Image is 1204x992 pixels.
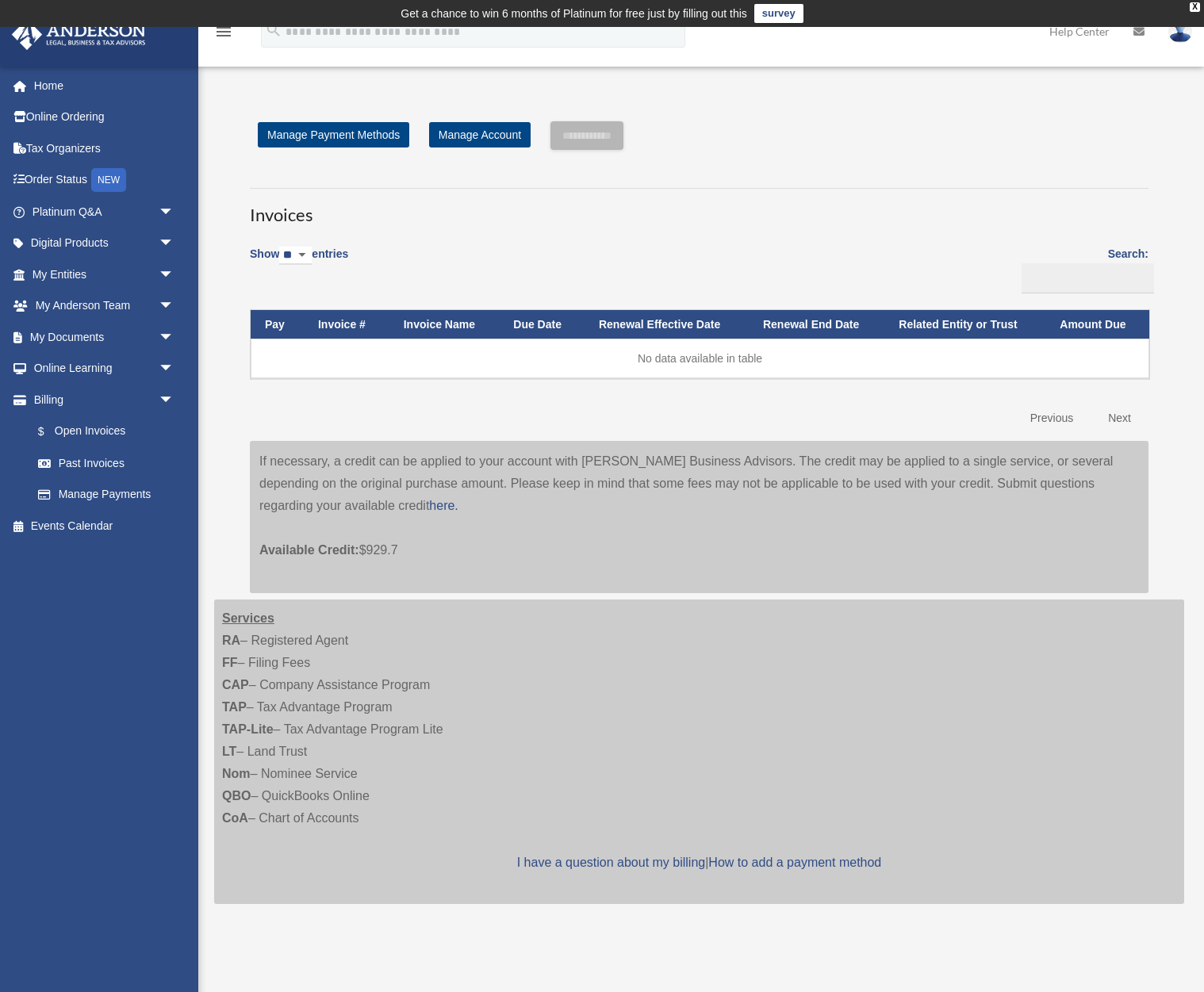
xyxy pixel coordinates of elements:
span: arrow_drop_down [159,196,190,228]
img: User Pic [1168,20,1192,43]
strong: TAP [222,700,247,714]
p: | [222,852,1176,874]
img: Anderson Advisors Platinum Portal [7,19,151,50]
a: Manage Account [429,122,531,147]
th: Amount Due: activate to sort column ascending [1045,310,1149,339]
a: Platinum Q&Aarrow_drop_down [11,196,198,228]
p: $929.7 [259,517,1139,561]
strong: CoA [222,811,248,825]
span: arrow_drop_down [159,290,190,323]
i: menu [214,22,233,41]
div: NEW [91,168,126,192]
label: Search: [1016,244,1148,293]
a: survey [754,4,803,23]
a: Billingarrow_drop_down [11,384,190,416]
span: arrow_drop_down [159,384,190,416]
a: I have a question about my billing [517,856,705,869]
th: Invoice #: activate to sort column ascending [304,310,389,339]
div: Get a chance to win 6 months of Platinum for free just by filling out this [401,4,747,23]
i: search [265,21,282,39]
th: Due Date: activate to sort column ascending [499,310,585,339]
a: Home [11,70,198,101]
a: Order StatusNEW [11,164,198,197]
a: Digital Productsarrow_drop_down [11,228,198,259]
strong: Nom [222,767,251,780]
td: No data available in table [251,339,1149,378]
a: $Open Invoices [22,416,182,448]
span: arrow_drop_down [159,353,190,385]
a: My Anderson Teamarrow_drop_down [11,290,198,322]
a: Tax Organizers [11,132,198,164]
a: My Entitiesarrow_drop_down [11,259,198,290]
input: Search: [1022,263,1154,293]
span: arrow_drop_down [159,259,190,291]
a: Previous [1018,402,1085,435]
strong: LT [222,745,236,758]
span: arrow_drop_down [159,321,190,354]
a: here. [429,499,458,512]
span: Available Credit: [259,543,359,557]
th: Related Entity or Trust: activate to sort column ascending [884,310,1045,339]
strong: QBO [222,789,251,802]
h3: Invoices [250,188,1148,228]
strong: CAP [222,678,249,691]
a: Past Invoices [22,447,190,479]
div: – Registered Agent – Filing Fees – Company Assistance Program – Tax Advantage Program – Tax Advan... [214,599,1184,904]
a: My Documentsarrow_drop_down [11,321,198,353]
span: arrow_drop_down [159,228,190,260]
div: If necessary, a credit can be applied to your account with [PERSON_NAME] Business Advisors. The c... [250,441,1148,593]
strong: Services [222,611,274,625]
th: Renewal End Date: activate to sort column ascending [749,310,884,339]
a: Next [1096,402,1143,435]
span: $ [47,422,55,442]
a: Online Ordering [11,101,198,133]
a: menu [214,28,233,41]
a: How to add a payment method [708,856,881,869]
th: Renewal Effective Date: activate to sort column ascending [585,310,749,339]
a: Events Calendar [11,510,198,542]
select: Showentries [279,247,312,265]
a: Manage Payments [22,479,190,511]
div: close [1190,2,1200,12]
strong: RA [222,634,240,647]
th: Invoice Name: activate to sort column ascending [389,310,500,339]
th: Pay: activate to sort column descending [251,310,304,339]
strong: FF [222,656,238,669]
label: Show entries [250,244,348,281]
a: Manage Payment Methods [258,122,409,147]
a: Online Learningarrow_drop_down [11,353,198,385]
strong: TAP-Lite [222,722,274,736]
